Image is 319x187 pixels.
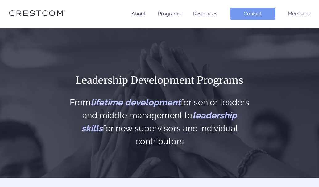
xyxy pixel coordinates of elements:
[158,11,181,17] a: Programs
[91,97,181,108] span: lifetime development
[131,11,146,17] a: About
[81,110,237,134] span: leadership skills
[288,11,310,17] a: Members
[230,8,275,20] a: Contact
[193,11,217,17] a: Resources
[68,74,252,87] h1: Leadership Development Programs
[68,96,252,148] h2: From for senior leaders and middle management to for new supervisors and individual contributors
